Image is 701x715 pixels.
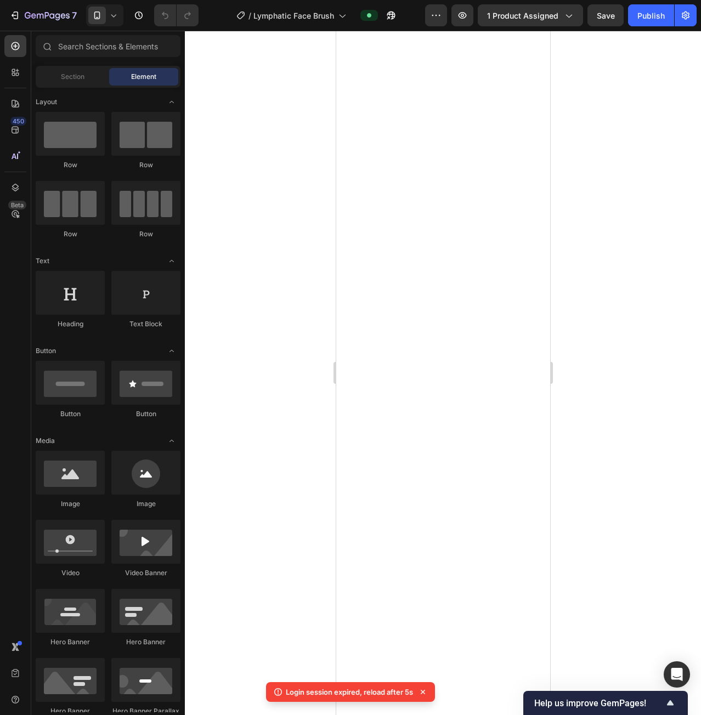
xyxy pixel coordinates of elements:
[286,686,413,697] p: Login session expired, reload after 5s
[163,252,180,270] span: Toggle open
[336,31,550,715] iframe: Design area
[163,342,180,360] span: Toggle open
[534,698,664,708] span: Help us improve GemPages!
[8,201,26,209] div: Beta
[163,93,180,111] span: Toggle open
[154,4,199,26] div: Undo/Redo
[111,637,180,647] div: Hero Banner
[628,4,674,26] button: Publish
[131,72,156,82] span: Element
[36,319,105,329] div: Heading
[36,568,105,578] div: Video
[664,661,690,688] div: Open Intercom Messenger
[597,11,615,20] span: Save
[36,346,56,356] span: Button
[36,229,105,239] div: Row
[637,10,665,21] div: Publish
[111,499,180,509] div: Image
[111,409,180,419] div: Button
[111,568,180,578] div: Video Banner
[163,432,180,450] span: Toggle open
[111,160,180,170] div: Row
[36,160,105,170] div: Row
[10,117,26,126] div: 450
[36,499,105,509] div: Image
[111,319,180,329] div: Text Block
[587,4,624,26] button: Save
[36,637,105,647] div: Hero Banner
[36,35,180,57] input: Search Sections & Elements
[487,10,558,21] span: 1 product assigned
[61,72,84,82] span: Section
[478,4,583,26] button: 1 product assigned
[248,10,251,21] span: /
[72,9,77,22] p: 7
[253,10,334,21] span: Lymphatic Face Brush
[111,229,180,239] div: Row
[534,696,677,710] button: Show survey - Help us improve GemPages!
[4,4,82,26] button: 7
[36,97,57,107] span: Layout
[36,409,105,419] div: Button
[36,256,49,266] span: Text
[36,436,55,446] span: Media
